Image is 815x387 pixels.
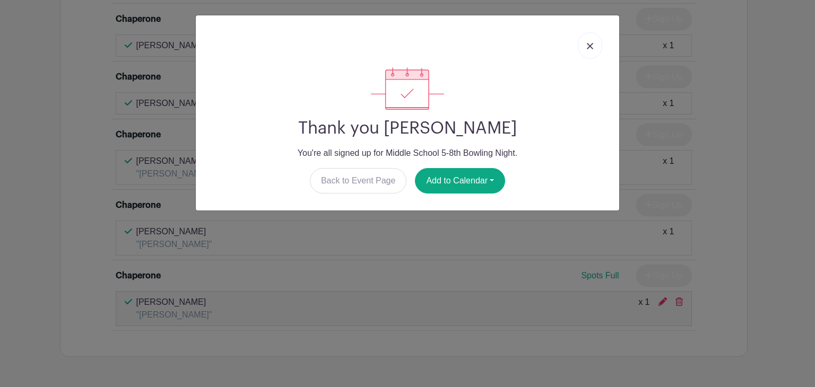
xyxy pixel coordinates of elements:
[204,147,611,160] p: You're all signed up for Middle School 5-8th Bowling Night.
[371,67,444,110] img: signup_complete-c468d5dda3e2740ee63a24cb0ba0d3ce5d8a4ecd24259e683200fb1569d990c8.svg
[310,168,407,193] a: Back to Event Page
[204,118,611,138] h2: Thank you [PERSON_NAME]
[415,168,505,193] button: Add to Calendar
[587,43,593,49] img: close_button-5f87c8562297e5c2d7936805f587ecaba9071eb48480494691a3f1689db116b3.svg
